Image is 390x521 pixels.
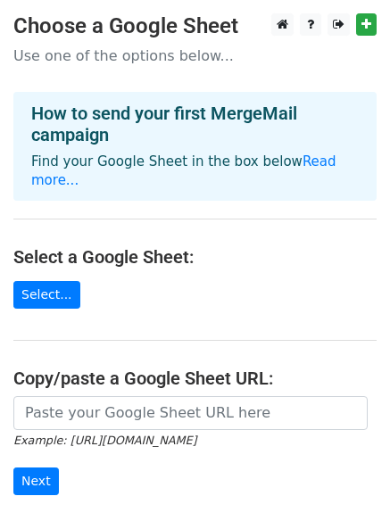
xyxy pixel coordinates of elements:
[13,281,80,309] a: Select...
[13,246,377,268] h4: Select a Google Sheet:
[31,153,359,190] p: Find your Google Sheet in the box below
[31,153,336,188] a: Read more...
[13,467,59,495] input: Next
[13,396,368,430] input: Paste your Google Sheet URL here
[13,46,377,65] p: Use one of the options below...
[31,103,359,145] h4: How to send your first MergeMail campaign
[13,368,377,389] h4: Copy/paste a Google Sheet URL:
[13,434,196,447] small: Example: [URL][DOMAIN_NAME]
[13,13,377,39] h3: Choose a Google Sheet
